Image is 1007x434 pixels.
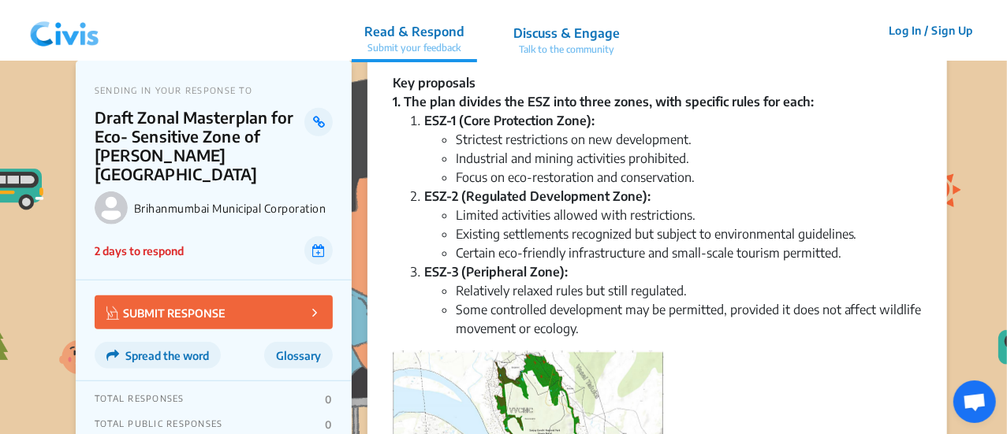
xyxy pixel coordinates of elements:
p: TOTAL PUBLIC RESPONSES [95,418,223,431]
strong: Key proposals 1. The plan divides the ESZ into three zones, with specific rules for each: [393,75,814,109]
img: Vector.jpg [106,306,119,320]
button: Log In / Sign Up [878,18,983,43]
p: 0 [325,393,332,406]
p: Read & Respond [364,22,464,41]
button: Spread the word [95,342,221,369]
p: Draft Zonal Masterplan for Eco- Sensitive Zone of [PERSON_NAME][GEOGRAPHIC_DATA] [95,108,305,184]
p: SUBMIT RESPONSE [106,303,226,321]
p: Brihanmumbai Municipal Corporation [134,202,333,215]
li: Certain eco-friendly infrastructure and small-scale tourism permitted. [456,243,922,262]
p: Submit your feedback [364,41,464,55]
button: Glossary [264,342,333,369]
p: Discuss & Engage [513,24,620,43]
p: SENDING IN YOUR RESPONSE TO [95,85,333,95]
div: Open chat [953,380,996,423]
strong: ESZ-1 (Core Protection Zone): [424,113,595,128]
li: Focus on eco-restoration and conservation. [456,168,922,187]
li: Existing settlements recognized but subject to environmental guidelines. [456,224,922,243]
li: Relatively relaxed rules but still regulated. [456,281,922,300]
p: Talk to the community [513,43,620,57]
li: Industrial and mining activities prohibited. [456,149,922,168]
li: Limited activities allowed with restrictions. [456,206,922,224]
img: navlogo.png [24,7,106,54]
p: 0 [325,418,332,431]
strong: ESZ-3 (Peripheral Zone): [424,264,568,280]
li: Some controlled development may be permitted, provided it does not affect wildlife movement or ec... [456,300,922,338]
p: TOTAL RESPONSES [95,393,185,406]
img: Brihanmumbai Municipal Corporation logo [95,191,128,224]
button: SUBMIT RESPONSE [95,295,333,329]
strong: ESZ-2 (Regulated Development Zone): [424,188,651,204]
span: Glossary [276,349,321,362]
li: Strictest restrictions on new development. [456,130,922,149]
span: Spread the word [125,349,209,362]
p: 2 days to respond [95,243,184,259]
